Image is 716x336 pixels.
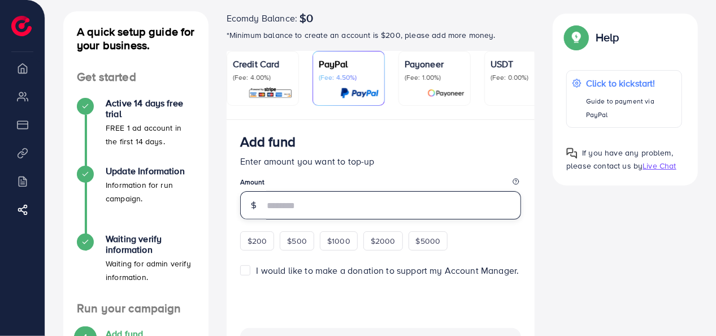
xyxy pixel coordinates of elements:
p: Enter amount you want to top-up [240,154,522,168]
p: USDT [491,57,550,71]
p: (Fee: 4.50%) [319,73,379,82]
li: Waiting verify information [63,234,209,301]
iframe: Chat [668,285,708,328]
p: Credit Card [233,57,293,71]
span: $5000 [416,235,441,247]
p: Information for run campaign. [106,178,195,205]
h4: Waiting verify information [106,234,195,255]
span: Ecomdy Balance: [227,11,297,25]
p: PayPal [319,57,379,71]
span: I would like to make a donation to support my Account Manager. [257,264,519,277]
span: $2000 [371,235,396,247]
span: $1000 [327,235,350,247]
h4: Update Information [106,166,195,176]
span: $500 [287,235,307,247]
li: Update Information [63,166,209,234]
p: *Minimum balance to create an account is $200, please add more money. [227,28,535,42]
img: card [340,87,379,100]
p: Click to kickstart! [586,76,676,90]
h3: Add fund [240,133,296,150]
span: If you have any problem, please contact us by [566,147,673,171]
img: logo [11,16,32,36]
legend: Amount [240,177,522,191]
p: Payoneer [405,57,465,71]
p: (Fee: 1.00%) [405,73,465,82]
h4: A quick setup guide for your business. [63,25,209,52]
p: Guide to payment via PayPal [586,94,676,122]
li: Active 14 days free trial [63,98,209,166]
p: Waiting for admin verify information. [106,257,195,284]
span: $0 [300,11,313,25]
img: card [427,87,465,100]
p: (Fee: 0.00%) [491,73,550,82]
img: Popup guide [566,27,587,48]
p: Help [596,31,619,44]
span: Live Chat [643,160,676,171]
span: $200 [248,235,267,247]
h4: Run your campaign [63,301,209,316]
p: FREE 1 ad account in the first 14 days. [106,121,195,148]
h4: Active 14 days free trial [106,98,195,119]
p: (Fee: 4.00%) [233,73,293,82]
img: Popup guide [566,148,578,159]
h4: Get started [63,70,209,84]
img: card [248,87,293,100]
